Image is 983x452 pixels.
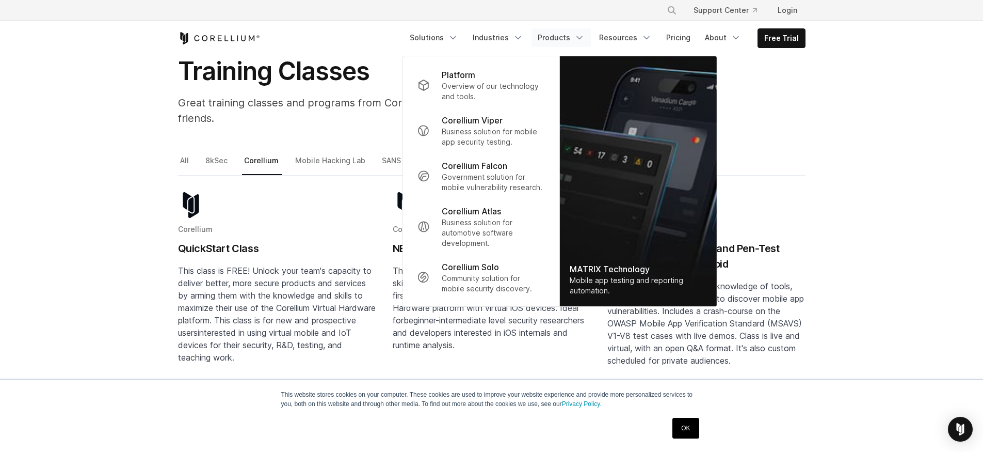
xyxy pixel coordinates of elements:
p: Corellium Falcon [442,160,507,172]
a: Industries [466,28,529,47]
p: Platform [442,69,475,81]
a: Corellium Home [178,32,260,44]
p: Corellium Solo [442,261,499,273]
span: Corellium [393,225,427,233]
a: OK [672,418,699,439]
div: Navigation Menu [654,1,805,20]
p: Business solution for mobile app security testing. [442,127,544,147]
h2: QuickStart Class [178,241,376,256]
a: 8kSec [203,154,231,176]
a: MATRIX Technology Mobile app testing and reporting automation. [559,56,716,306]
img: Matrix_WebNav_1x [559,56,716,306]
a: Mobile Hacking Lab [293,154,369,176]
a: Resources [593,28,658,47]
a: Blog post summary: NEW: iOS Reverse Engineering [393,192,591,400]
a: Corellium [242,154,282,176]
div: MATRIX Technology [570,263,706,275]
span: This class is FREE! Unlock your team's capacity to deliver better, more secure products and servi... [178,266,376,338]
a: SANS [380,154,405,176]
a: Blog post summary: QuickStart Class [178,192,376,400]
a: Platform Overview of our technology and tools. [409,63,553,108]
img: corellium-logo-icon-dark [178,192,204,218]
img: corellium-logo-icon-dark [393,192,418,218]
button: Search [663,1,681,20]
a: Pricing [660,28,697,47]
a: About [699,28,747,47]
p: Corellium Viper [442,114,503,127]
span: Corellium [178,225,213,233]
a: Support Center [685,1,765,20]
span: beginner-intermediate level security researchers and developers interested in iOS internals and r... [393,315,584,350]
a: Corellium Falcon Government solution for mobile vulnerability research. [409,153,553,199]
p: This website stores cookies on your computer. These cookies are used to improve your website expe... [281,390,702,409]
span: Students will gain first-hand knowledge of tools, tactics and techniques used to discover mobile ... [607,281,804,366]
a: Corellium Solo Community solution for mobile security discovery. [409,255,553,300]
h2: NEW: iOS Reverse Engineering [393,241,591,256]
p: Community solution for mobile security discovery. [442,273,544,294]
p: Overview of our technology and tools. [442,81,544,102]
a: Free Trial [758,29,805,48]
p: Great training classes and programs from Corellium and our ecosystem of partners and friends. [178,95,642,126]
a: Corellium Atlas Business solution for automotive software development. [409,199,553,255]
a: Corellium Viper Business solution for mobile app security testing. [409,108,553,153]
div: Navigation Menu [404,28,805,48]
p: Government solution for mobile vulnerability research. [442,172,544,193]
a: Solutions [404,28,464,47]
a: All [178,154,192,176]
p: Business solution for automotive software development. [442,217,544,248]
div: Mobile app testing and reporting automation. [570,275,706,296]
div: Open Intercom Messenger [948,417,973,442]
a: Privacy Policy. [562,400,602,408]
a: Products [531,28,591,47]
a: Login [769,1,805,20]
span: interested in using virtual mobile and IoT devices for their security, R&D, testing, and teaching... [178,328,351,363]
h1: Training Classes [178,56,642,87]
p: Corellium Atlas [442,205,501,217]
p: This course provides students with the fundamental skills of iOS reverse engineering. Students wi... [393,264,591,351]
